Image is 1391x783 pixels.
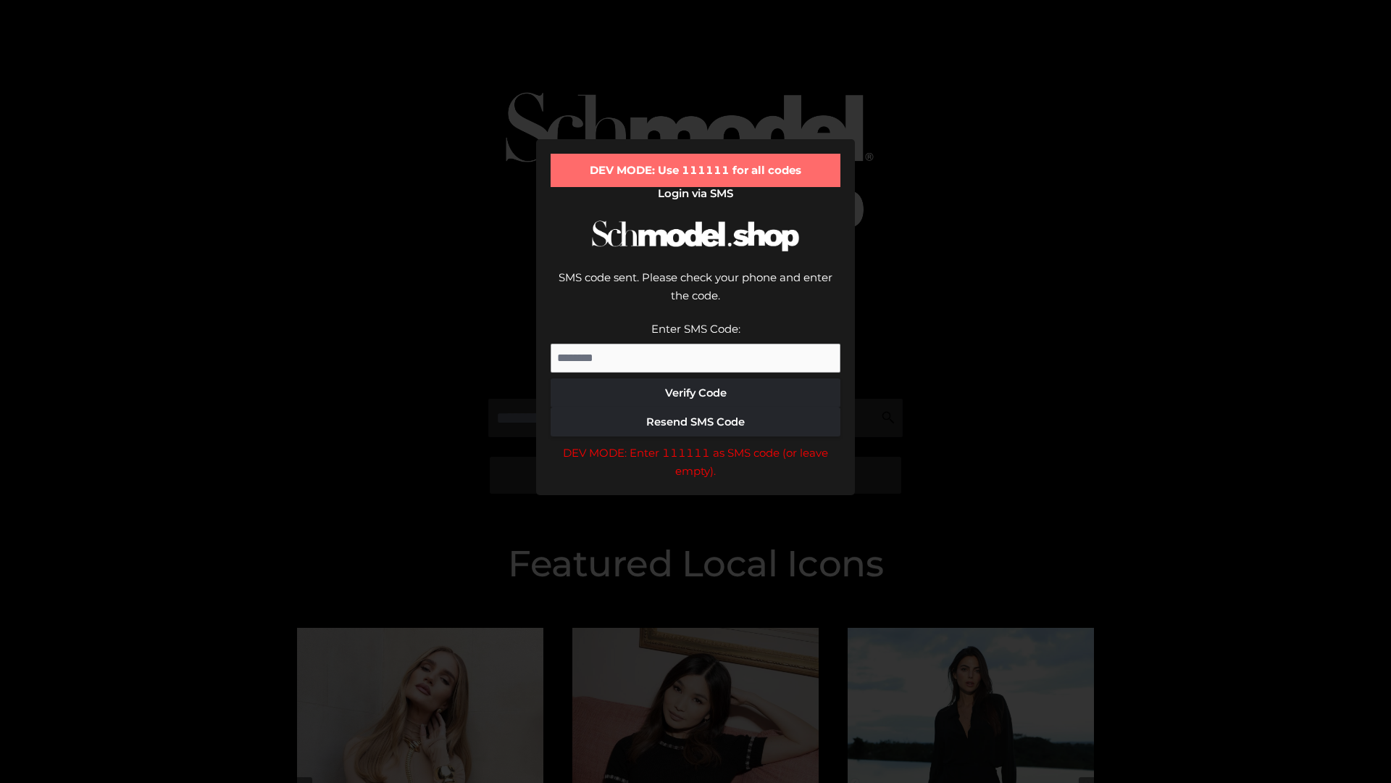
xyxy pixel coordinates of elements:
[551,444,840,481] div: DEV MODE: Enter 111111 as SMS code (or leave empty).
[551,378,840,407] button: Verify Code
[551,407,840,436] button: Resend SMS Code
[551,268,840,320] div: SMS code sent. Please check your phone and enter the code.
[551,154,840,187] div: DEV MODE: Use 111111 for all codes
[587,207,804,265] img: Schmodel Logo
[651,322,740,336] label: Enter SMS Code:
[551,187,840,200] h2: Login via SMS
